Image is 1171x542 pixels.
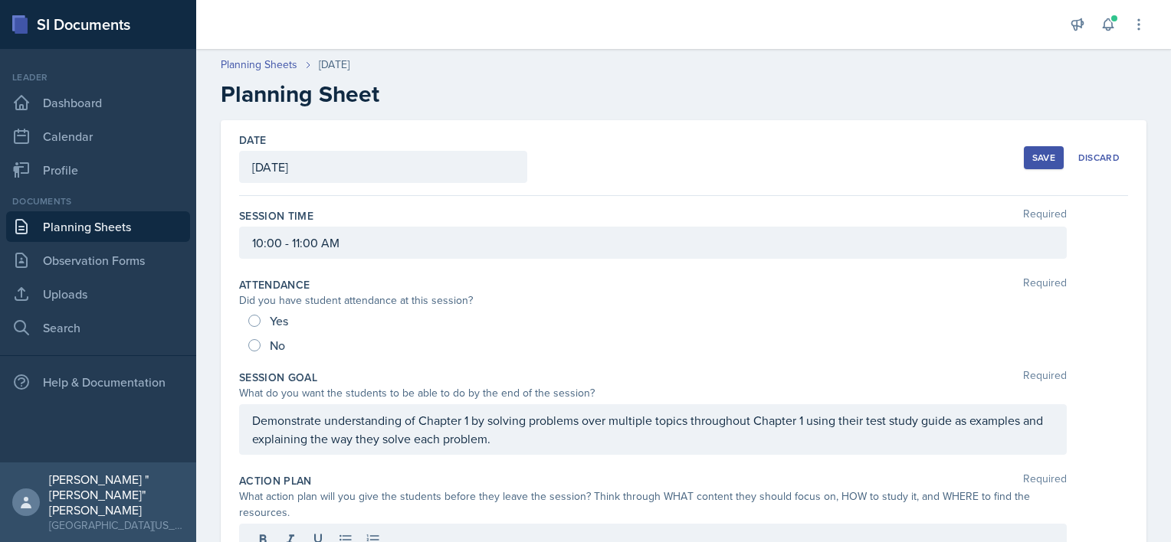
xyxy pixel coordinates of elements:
div: Help & Documentation [6,367,190,397]
label: Session Time [239,208,313,224]
a: Observation Forms [6,245,190,276]
div: Save [1032,152,1055,164]
span: Required [1023,370,1067,385]
a: Search [6,312,190,343]
label: Date [239,132,266,148]
label: Session Goal [239,370,317,385]
div: [PERSON_NAME] "[PERSON_NAME]" [PERSON_NAME] [49,472,184,518]
button: Save [1024,146,1064,169]
a: Dashboard [6,87,190,118]
a: Planning Sheets [221,57,297,73]
span: Required [1023,473,1067,488]
div: Did you have student attendance at this session? [239,292,1067,309]
a: Planning Sheets [6,211,190,242]
p: 10:00 - 11:00 AM [252,233,1054,252]
span: Yes [270,313,288,328]
div: What action plan will you give the students before they leave the session? Think through WHAT con... [239,488,1067,521]
label: Action Plan [239,473,312,488]
a: Calendar [6,121,190,152]
div: Discard [1078,152,1120,164]
a: Profile [6,155,190,185]
h2: Planning Sheet [221,80,1146,108]
span: Required [1023,277,1067,292]
div: What do you want the students to be able to do by the end of the session? [239,385,1067,401]
label: Attendance [239,277,310,292]
span: No [270,338,285,353]
div: [GEOGRAPHIC_DATA][US_STATE] in [GEOGRAPHIC_DATA] [49,518,184,533]
div: Documents [6,194,190,208]
p: Demonstrate understanding of Chapter 1 by solving problems over multiple topics throughout Chapte... [252,411,1054,448]
a: Uploads [6,279,190,309]
button: Discard [1070,146,1128,169]
div: Leader [6,70,190,84]
div: [DATE] [319,57,349,73]
span: Required [1023,208,1067,224]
